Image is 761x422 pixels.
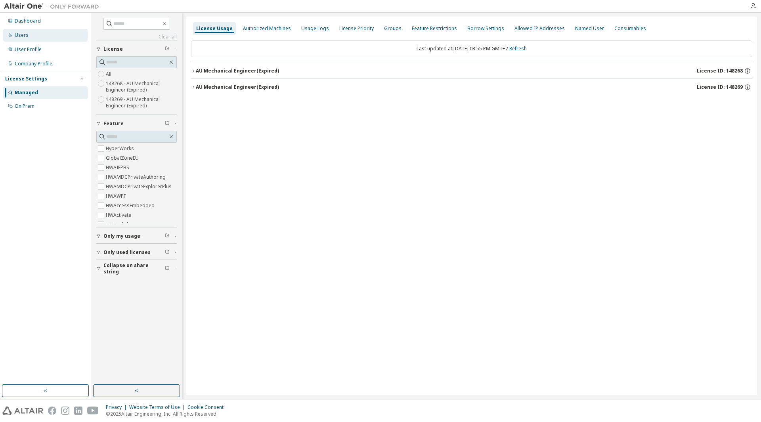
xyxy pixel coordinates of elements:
[514,25,565,32] div: Allowed IP Addresses
[191,40,752,57] div: Last updated at: [DATE] 03:55 PM GMT+2
[196,84,279,90] div: AU Mechanical Engineer (Expired)
[15,18,41,24] div: Dashboard
[15,90,38,96] div: Managed
[187,404,228,411] div: Cookie Consent
[106,191,128,201] label: HWAWPF
[106,153,140,163] label: GlobalZoneEU
[697,84,743,90] span: License ID: 148269
[96,34,177,40] a: Clear all
[165,265,170,272] span: Clear filter
[96,244,177,261] button: Only used licenses
[106,95,177,111] label: 148269 - AU Mechanical Engineer (Expired)
[15,46,42,53] div: User Profile
[106,163,131,172] label: HWAIFPBS
[467,25,504,32] div: Borrow Settings
[106,172,167,182] label: HWAMDCPrivateAuthoring
[106,182,173,191] label: HWAMDCPrivateExplorerPlus
[196,25,233,32] div: License Usage
[15,32,29,38] div: Users
[15,61,52,67] div: Company Profile
[165,249,170,256] span: Clear filter
[15,103,34,109] div: On Prem
[103,249,151,256] span: Only used licenses
[509,45,527,52] a: Refresh
[301,25,329,32] div: Usage Logs
[48,407,56,415] img: facebook.svg
[4,2,103,10] img: Altair One
[191,78,752,96] button: AU Mechanical Engineer(Expired)License ID: 148269
[106,79,177,95] label: 148268 - AU Mechanical Engineer (Expired)
[106,411,228,417] p: © 2025 Altair Engineering, Inc. All Rights Reserved.
[243,25,291,32] div: Authorized Machines
[191,62,752,80] button: AU Mechanical Engineer(Expired)License ID: 148268
[103,262,165,275] span: Collapse on share string
[165,46,170,52] span: Clear filter
[106,220,131,229] label: HWAcufwh
[103,46,123,52] span: License
[697,68,743,74] span: License ID: 148268
[103,233,140,239] span: Only my usage
[165,120,170,127] span: Clear filter
[165,233,170,239] span: Clear filter
[96,40,177,58] button: License
[96,260,177,277] button: Collapse on share string
[2,407,43,415] img: altair_logo.svg
[5,76,47,82] div: License Settings
[87,407,99,415] img: youtube.svg
[106,210,133,220] label: HWActivate
[412,25,457,32] div: Feature Restrictions
[339,25,374,32] div: License Priority
[96,227,177,245] button: Only my usage
[575,25,604,32] div: Named User
[74,407,82,415] img: linkedin.svg
[61,407,69,415] img: instagram.svg
[106,69,113,79] label: All
[196,68,279,74] div: AU Mechanical Engineer (Expired)
[106,404,129,411] div: Privacy
[384,25,402,32] div: Groups
[106,201,156,210] label: HWAccessEmbedded
[614,25,646,32] div: Consumables
[96,115,177,132] button: Feature
[106,144,136,153] label: HyperWorks
[129,404,187,411] div: Website Terms of Use
[103,120,124,127] span: Feature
